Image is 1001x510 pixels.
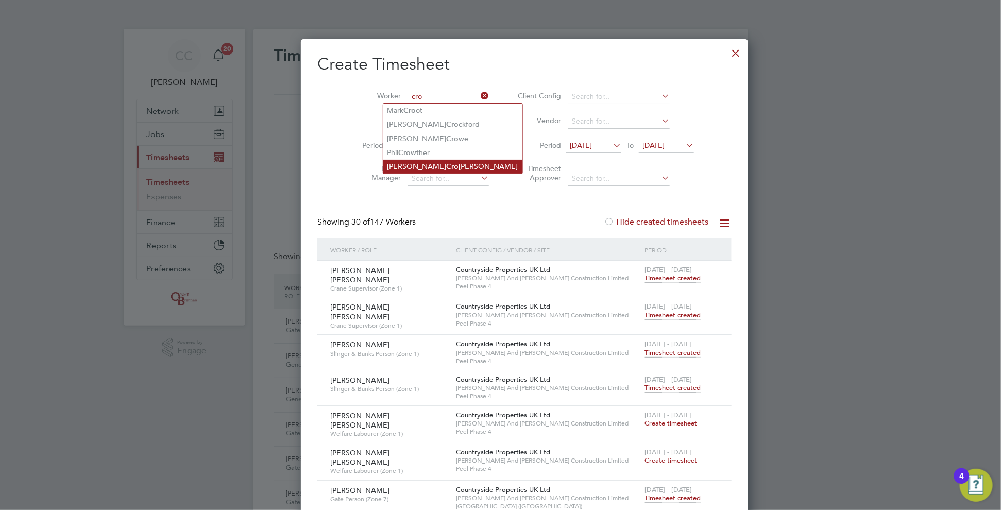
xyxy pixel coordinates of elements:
b: Cro [399,148,411,157]
li: [PERSON_NAME] we [383,132,522,146]
span: [PERSON_NAME] And [PERSON_NAME] Construction Limited [456,419,640,428]
span: Countryside Properties UK Ltd [456,375,550,384]
span: Peel Phase 4 [456,392,640,400]
span: [PERSON_NAME] [330,486,389,495]
input: Search for... [408,90,489,104]
div: Showing [317,217,418,228]
span: Crane Supervisor (Zone 1) [330,321,448,330]
span: Peel Phase 4 [456,357,640,365]
div: Worker / Role [328,238,453,262]
span: Peel Phase 4 [456,465,640,473]
li: Phil wther [383,146,522,160]
label: Site [354,116,401,125]
span: Timesheet created [645,311,701,320]
span: Crane Supervisor (Zone 1) [330,284,448,293]
span: Create timesheet [645,456,698,465]
span: [DATE] - [DATE] [645,411,692,419]
span: [PERSON_NAME] And [PERSON_NAME] Construction Limited [456,311,640,319]
span: Gate Person (Zone 7) [330,495,448,503]
span: Countryside Properties UK Ltd [456,302,550,311]
span: [PERSON_NAME] And [PERSON_NAME] Construction Limited [456,274,640,282]
b: Cro [447,120,459,129]
span: [DATE] - [DATE] [645,265,692,274]
b: Cro [447,162,459,171]
span: [DATE] - [DATE] [645,485,692,494]
span: [DATE] - [DATE] [645,448,692,456]
li: [PERSON_NAME] [PERSON_NAME] [383,160,522,174]
div: Period [642,238,721,262]
span: Countryside Properties UK Ltd [456,339,550,348]
span: Countryside Properties UK Ltd [456,448,550,456]
label: Client Config [515,91,561,100]
span: [PERSON_NAME] And [PERSON_NAME] Construction Limited [456,494,640,502]
span: Peel Phase 4 [456,428,640,436]
span: Timesheet created [645,348,701,358]
li: [PERSON_NAME] ckford [383,117,522,131]
div: Client Config / Vendor / Site [453,238,642,262]
span: Welfare Labourer (Zone 1) [330,430,448,438]
label: Period Type [354,141,401,150]
span: [PERSON_NAME] [PERSON_NAME] [330,448,389,467]
input: Search for... [568,172,670,186]
h2: Create Timesheet [317,54,732,75]
span: [PERSON_NAME] And [PERSON_NAME] Construction Limited [456,384,640,392]
span: Slinger & Banks Person (Zone 1) [330,350,448,358]
span: Timesheet created [645,274,701,283]
span: Timesheet created [645,494,701,503]
button: Open Resource Center, 4 new notifications [960,469,993,502]
span: To [623,139,637,152]
span: [PERSON_NAME] [PERSON_NAME] [330,266,389,284]
span: 147 Workers [351,217,416,227]
li: Mark ot [383,104,522,117]
label: Hiring Manager [354,164,401,182]
label: Timesheet Approver [515,164,561,182]
span: [PERSON_NAME] And [PERSON_NAME] Construction Limited [456,349,640,357]
span: [PERSON_NAME] And [PERSON_NAME] Construction Limited [456,456,640,465]
span: [PERSON_NAME] [PERSON_NAME] [330,411,389,430]
span: [PERSON_NAME] [330,376,389,385]
span: [DATE] [642,141,665,150]
span: [PERSON_NAME] [330,340,389,349]
span: Countryside Properties UK Ltd [456,485,550,494]
label: Period [515,141,561,150]
label: Vendor [515,116,561,125]
span: Countryside Properties UK Ltd [456,411,550,419]
span: Create timesheet [645,419,698,428]
input: Search for... [568,90,670,104]
label: Worker [354,91,401,100]
label: Hide created timesheets [604,217,709,227]
span: [DATE] - [DATE] [645,375,692,384]
span: Welfare Labourer (Zone 1) [330,467,448,475]
span: Timesheet created [645,383,701,393]
span: [DATE] - [DATE] [645,302,692,311]
span: [PERSON_NAME] [PERSON_NAME] [330,302,389,321]
span: [DATE] - [DATE] [645,339,692,348]
span: [DATE] [570,141,592,150]
input: Search for... [408,172,489,186]
b: Cro [447,134,459,143]
b: Cro [404,106,416,115]
span: 30 of [351,217,370,227]
div: 4 [959,476,964,489]
input: Search for... [568,114,670,129]
span: Slinger & Banks Person (Zone 1) [330,385,448,393]
span: Peel Phase 4 [456,282,640,291]
span: Peel Phase 4 [456,319,640,328]
span: Countryside Properties UK Ltd [456,265,550,274]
